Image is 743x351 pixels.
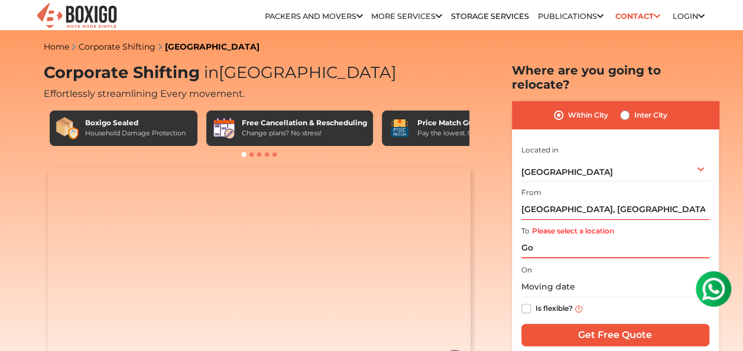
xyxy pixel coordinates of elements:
img: info [575,305,582,313]
img: Price Match Guarantee [388,116,411,140]
label: Is flexible? [536,301,573,314]
span: Effortlessly streamlining Every movement. [44,88,245,99]
a: Login [673,12,705,21]
a: Publications [538,12,604,21]
a: Contact [612,7,664,25]
div: Free Cancellation & Rescheduling [242,118,367,128]
input: Select Building or Nearest Landmark [521,238,709,258]
label: On [521,265,532,275]
a: Corporate Shifting [79,41,155,52]
input: Get Free Quote [521,324,709,346]
div: Boxigo Sealed [85,118,186,128]
a: More services [371,12,442,21]
span: [GEOGRAPHIC_DATA] [521,167,613,177]
div: Pay the lowest. Guaranteed! [417,128,507,138]
div: Price Match Guarantee [417,118,507,128]
a: Storage Services [450,12,528,21]
label: Within City [568,108,608,122]
div: Household Damage Protection [85,128,186,138]
label: To [521,226,530,236]
h1: Corporate Shifting [44,63,475,83]
h2: Where are you going to relocate? [512,63,719,92]
input: Select Building or Nearest Landmark [521,199,709,220]
a: [GEOGRAPHIC_DATA] [165,41,259,52]
img: whatsapp-icon.svg [12,12,35,35]
img: Boxigo Sealed [56,116,79,140]
label: Please select a location [532,226,614,236]
img: Free Cancellation & Rescheduling [212,116,236,140]
input: Moving date [521,277,709,297]
div: Change plans? No stress! [242,128,367,138]
a: Home [44,41,69,52]
span: in [204,63,219,82]
img: Boxigo [35,2,118,31]
a: Packers and Movers [265,12,363,21]
label: Located in [521,145,559,155]
label: Inter City [634,108,667,122]
span: [GEOGRAPHIC_DATA] [200,63,397,82]
label: From [521,187,541,198]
